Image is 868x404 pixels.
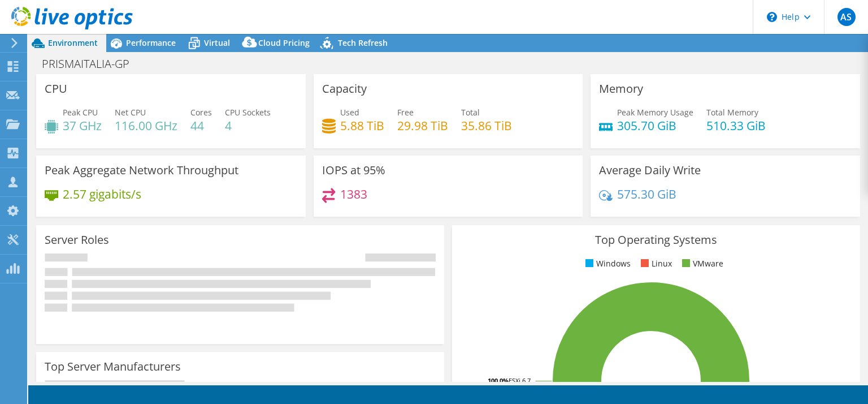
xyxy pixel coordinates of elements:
h4: 4 [225,119,271,132]
span: CPU Sockets [225,107,271,118]
h3: Capacity [322,83,367,95]
h4: 575.30 GiB [617,188,676,200]
span: Peak CPU [63,107,98,118]
span: Tech Refresh [338,37,388,48]
h3: IOPS at 95% [322,164,385,177]
li: VMware [679,257,723,270]
span: Virtual [204,37,230,48]
h4: 35.86 TiB [461,119,512,132]
h4: 2.57 gigabits/s [63,188,141,200]
h4: 37 GHz [63,119,102,132]
span: Total Memory [706,107,758,118]
span: Total [461,107,480,118]
h4: 44 [190,119,212,132]
h4: 116.00 GHz [115,119,177,132]
h3: Top Server Manufacturers [45,360,181,373]
span: Free [397,107,414,118]
tspan: 100.0% [488,376,509,385]
span: Cloud Pricing [258,37,310,48]
h4: 1383 [340,188,367,200]
span: Performance [126,37,176,48]
h4: 5.88 TiB [340,119,384,132]
li: Windows [583,257,631,270]
svg: \n [767,12,777,22]
h3: Average Daily Write [599,164,701,177]
span: Cores [190,107,212,118]
tspan: ESXi 6.7 [509,376,531,385]
h4: 510.33 GiB [706,119,766,132]
h3: Top Operating Systems [461,234,852,246]
span: Environment [48,37,98,48]
h3: Memory [599,83,643,95]
span: AS [837,8,856,26]
h3: CPU [45,83,67,95]
span: Used [340,107,359,118]
h3: Server Roles [45,234,109,246]
h1: PRISMAITALIA-GP [37,58,147,70]
h4: 29.98 TiB [397,119,448,132]
span: Peak Memory Usage [617,107,693,118]
li: Linux [638,257,672,270]
h3: Peak Aggregate Network Throughput [45,164,238,177]
h4: 305.70 GiB [617,119,693,132]
span: Net CPU [115,107,146,118]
